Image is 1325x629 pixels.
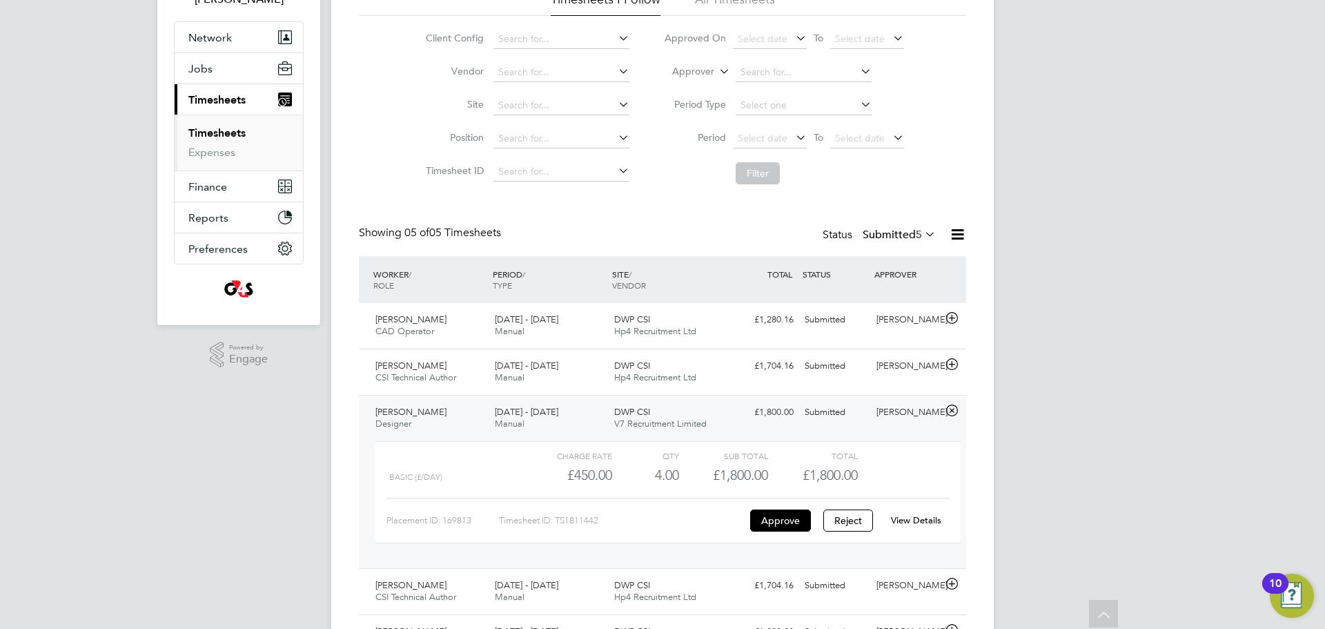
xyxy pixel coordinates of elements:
[422,98,484,110] label: Site
[188,242,248,255] span: Preferences
[614,406,650,418] span: DWP CSI
[188,146,235,159] a: Expenses
[422,164,484,177] label: Timesheet ID
[612,280,646,291] span: VENDOR
[738,32,787,45] span: Select date
[495,418,524,429] span: Manual
[835,132,885,144] span: Select date
[736,63,872,82] input: Search for...
[614,371,696,383] span: Hp4 Recruitment Ltd
[404,226,501,240] span: 05 Timesheets
[188,180,227,193] span: Finance
[727,309,799,331] div: £1,280.16
[489,262,609,298] div: PERIOD
[523,447,612,464] div: Charge rate
[523,464,612,487] div: £450.00
[495,591,524,603] span: Manual
[493,280,512,291] span: TYPE
[916,228,922,242] span: 5
[404,226,429,240] span: 05 of
[799,355,871,378] div: Submitted
[614,325,696,337] span: Hp4 Recruitment Ltd
[871,574,943,597] div: [PERSON_NAME]
[614,418,707,429] span: V7 Recruitment Limited
[493,129,629,148] input: Search for...
[799,262,871,287] div: STATUS
[803,467,858,483] span: £1,800.00
[499,510,747,532] div: Timesheet ID: TS1811442
[175,171,303,202] button: Finance
[768,447,857,464] div: Total
[664,131,726,144] label: Period
[799,309,871,331] div: Submitted
[495,313,558,325] span: [DATE] - [DATE]
[809,29,827,47] span: To
[188,211,228,224] span: Reports
[375,313,446,325] span: [PERSON_NAME]
[495,579,558,591] span: [DATE] - [DATE]
[422,131,484,144] label: Position
[375,325,434,337] span: CAD Operator
[871,355,943,378] div: [PERSON_NAME]
[409,269,411,280] span: /
[174,278,304,300] a: Go to home page
[175,53,303,84] button: Jobs
[823,510,873,532] button: Reject
[522,269,525,280] span: /
[1270,574,1314,618] button: Open Resource Center, 10 new notifications
[614,313,650,325] span: DWP CSI
[629,269,631,280] span: /
[809,128,827,146] span: To
[493,30,629,49] input: Search for...
[375,371,456,383] span: CSI Technical Author
[835,32,885,45] span: Select date
[652,65,714,79] label: Approver
[495,360,558,371] span: [DATE] - [DATE]
[493,63,629,82] input: Search for...
[614,360,650,371] span: DWP CSI
[664,32,726,44] label: Approved On
[210,342,268,368] a: Powered byEngage
[767,269,792,280] span: TOTAL
[389,472,442,482] span: Basic (£/day)
[175,202,303,233] button: Reports
[495,371,524,383] span: Manual
[493,96,629,115] input: Search for...
[188,93,246,106] span: Timesheets
[612,447,679,464] div: QTY
[664,98,726,110] label: Period Type
[375,579,446,591] span: [PERSON_NAME]
[229,342,268,354] span: Powered by
[727,355,799,378] div: £1,704.16
[612,464,679,487] div: 4.00
[799,401,871,424] div: Submitted
[375,360,446,371] span: [PERSON_NAME]
[871,401,943,424] div: [PERSON_NAME]
[736,162,780,184] button: Filter
[727,574,799,597] div: £1,704.16
[736,96,872,115] input: Select one
[375,406,446,418] span: [PERSON_NAME]
[609,262,728,298] div: SITE
[359,226,504,240] div: Showing
[188,31,232,44] span: Network
[422,65,484,77] label: Vendor
[422,32,484,44] label: Client Config
[679,464,768,487] div: £1,800.00
[495,325,524,337] span: Manual
[386,510,499,532] div: Placement ID: 169813
[373,280,394,291] span: ROLE
[614,591,696,603] span: Hp4 Recruitment Ltd
[799,574,871,597] div: Submitted
[493,162,629,182] input: Search for...
[375,591,456,603] span: CSI Technical Author
[823,226,939,245] div: Status
[614,579,650,591] span: DWP CSI
[375,418,411,429] span: Designer
[222,278,257,300] img: g4sssuk-logo-retina.png
[188,126,246,139] a: Timesheets
[175,22,303,52] button: Network
[738,132,787,144] span: Select date
[495,406,558,418] span: [DATE] - [DATE]
[188,62,213,75] span: Jobs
